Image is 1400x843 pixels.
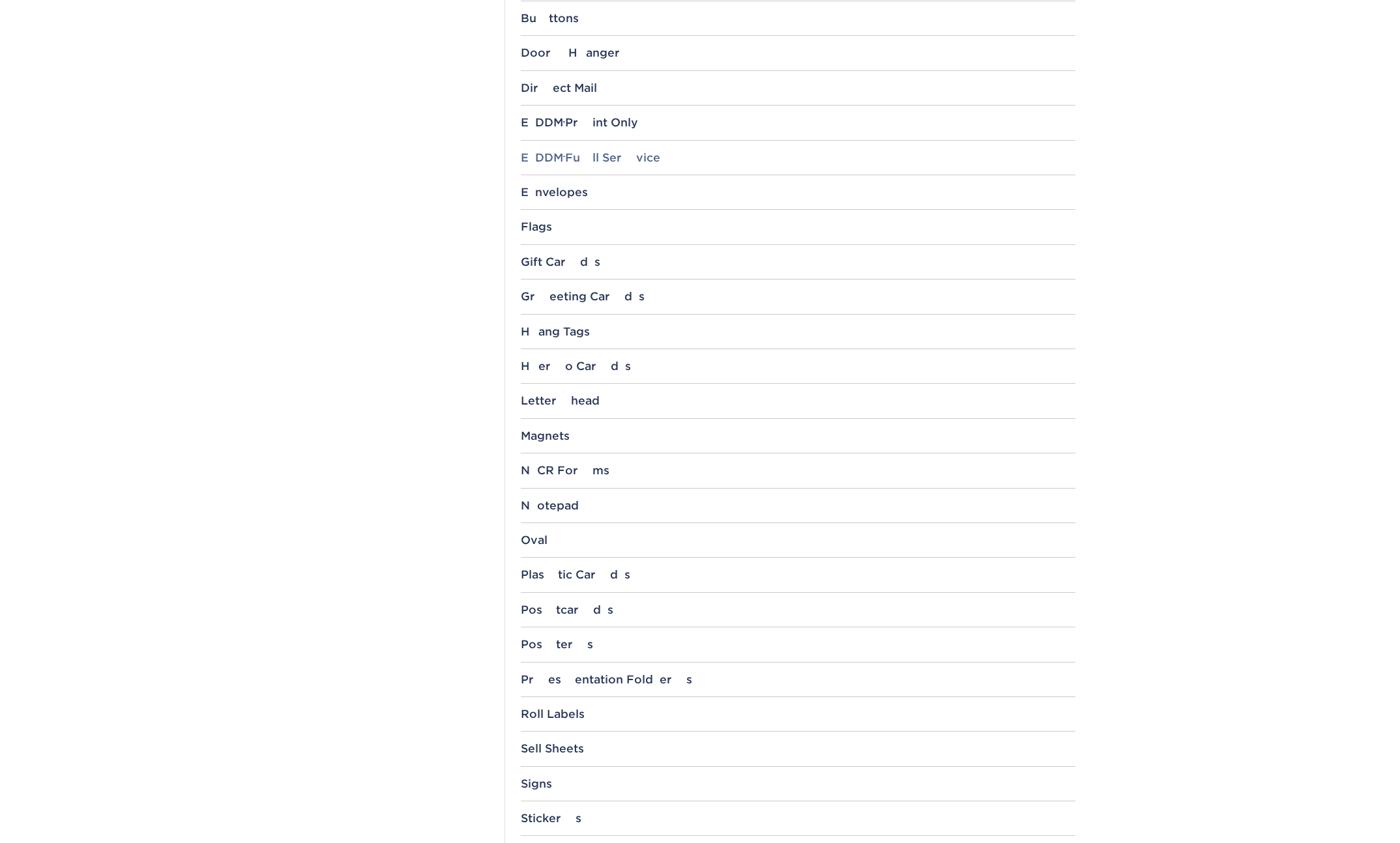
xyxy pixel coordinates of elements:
div: Buttons [521,12,1075,25]
div: Presentation Folders [521,673,1075,686]
div: EDDM Print Only [521,116,1075,129]
div: Letterhead [521,394,1075,407]
div: Magnets [521,429,1075,442]
div: Door Hanger [521,46,1075,59]
div: Hang Tags [521,325,1075,338]
div: Direct Mail [521,81,1075,94]
div: Signs [521,777,1075,790]
div: Gift Cards [521,255,1075,268]
div: Notepad [521,499,1075,512]
div: Postcards [521,603,1075,616]
iframe: Google Customer Reviews [3,803,111,838]
div: Posters [521,638,1075,651]
div: Stickers [521,812,1075,825]
div: Oval [521,534,1075,547]
div: Plastic Cards [521,568,1075,581]
div: Roll Labels [521,707,1075,721]
div: Hero Cards [521,360,1075,373]
div: Envelopes [521,186,1075,199]
small: ® [563,154,565,160]
small: ® [563,120,565,126]
div: NCR Forms [521,464,1075,477]
div: Flags [521,220,1075,233]
div: Greeting Cards [521,290,1075,303]
div: Sell Sheets [521,742,1075,755]
div: EDDM Full Service [521,151,1075,164]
